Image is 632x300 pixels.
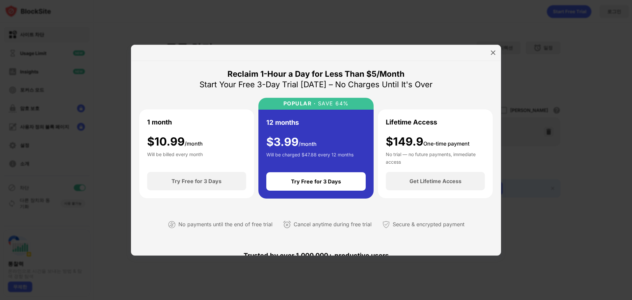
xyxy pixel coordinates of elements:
[386,151,485,164] div: No trial — no future payments, immediate access
[409,178,461,184] div: Get Lifetime Access
[139,240,493,271] div: Trusted by over 1,000,000+ productive users
[168,221,176,229] img: not-paying
[382,221,390,229] img: secured-payment
[227,69,405,79] div: Reclaim 1-Hour a Day for Less Than $5/Month
[386,117,437,127] div: Lifetime Access
[283,100,316,107] div: POPULAR ·
[423,140,469,147] span: One-time payment
[178,220,273,229] div: No payments until the end of free trial
[393,220,464,229] div: Secure & encrypted payment
[147,151,203,164] div: Will be billed every month
[316,100,349,107] div: SAVE 64%
[199,79,433,90] div: Start Your Free 3-Day Trial [DATE] – No Charges Until It's Over
[283,221,291,229] img: cancel-anytime
[386,135,469,149] div: $149.9
[147,135,203,149] div: $ 10.99
[147,117,172,127] div: 1 month
[294,220,372,229] div: Cancel anytime during free trial
[266,135,317,149] div: $ 3.99
[266,118,299,127] div: 12 months
[291,178,341,185] div: Try Free for 3 Days
[266,151,354,164] div: Will be charged $47.88 every 12 months
[171,178,222,184] div: Try Free for 3 Days
[299,141,317,147] span: /month
[185,140,203,147] span: /month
